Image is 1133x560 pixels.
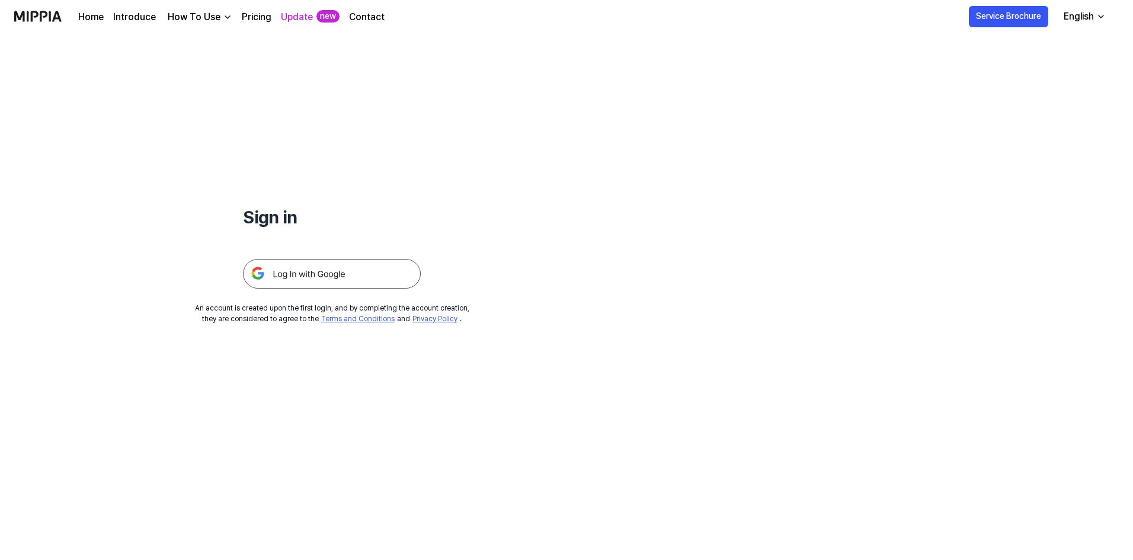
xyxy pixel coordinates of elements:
button: English [1054,5,1113,28]
h1: Sign in [243,204,421,231]
a: Pricing [242,10,271,24]
a: Terms and Conditions [321,315,395,323]
div: English [1061,9,1096,24]
div: new [316,10,340,23]
a: Home [78,10,104,24]
img: 구글 로그인 버튼 [243,259,421,289]
div: An account is created upon the first login, and by completing the account creation, they are cons... [195,303,469,324]
img: down [223,12,232,22]
div: How To Use [165,10,223,24]
a: Contact [349,10,385,24]
a: Update [281,10,313,24]
a: Privacy Policy [412,315,457,323]
button: How To Use [165,10,232,24]
button: Service Brochure [969,6,1048,27]
a: Introduce [113,10,156,24]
